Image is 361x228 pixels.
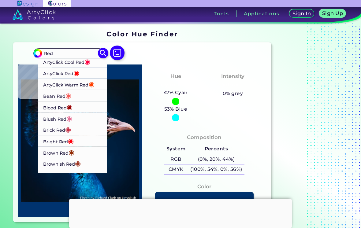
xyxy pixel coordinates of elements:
h5: 47% Cyan [161,89,190,97]
h5: (100%, 54%, 0%, 56%) [188,164,245,175]
span: ◉ [65,125,71,133]
h5: System [164,144,188,154]
h4: Composition [187,133,221,142]
p: Brown Red [43,146,74,158]
span: ◉ [67,171,73,178]
h3: Tools [214,11,229,16]
h3: Cyan-Blue [158,81,193,89]
p: Bright Red [43,135,74,146]
a: Sign In [289,9,314,18]
p: ArtyClick Warm Red [43,79,95,90]
img: ArtyClick Design logo [17,1,38,6]
h4: Intensity [221,72,244,81]
span: ◉ [65,91,71,99]
p: ArtyClick Red [43,67,79,79]
h5: CMYK [164,164,188,175]
h5: 0% grey [223,90,243,97]
iframe: Advertisement [69,199,292,226]
h1: Color Hue Finder [106,29,178,39]
span: ◉ [66,114,72,122]
p: Brick Red [43,124,71,135]
span: ◉ [67,103,73,111]
h3: Applications [244,11,280,16]
h5: RGB [164,154,188,164]
h4: Color [197,182,211,191]
h5: Sign In [292,11,311,16]
h3: Vibrant [220,81,246,89]
a: Sign Up [319,9,346,18]
p: Brownish Red [43,158,81,169]
img: img_pavlin.jpg [21,68,139,214]
img: icon picture [110,46,125,60]
span: ◉ [73,69,79,77]
p: ArtyClick Cool Red [43,56,91,67]
p: Blood Red [43,101,73,112]
span: ◉ [89,80,95,88]
span: ◉ [75,159,81,167]
span: ◉ [68,137,74,145]
p: Blush Red [43,112,72,124]
img: logo_artyclick_colors_white.svg [13,9,56,20]
p: Bean Red [43,90,71,101]
span: ◉ [69,148,74,156]
h5: Sign Up [322,11,343,16]
h5: Percents [188,144,245,154]
img: icon search [98,48,109,59]
h5: 53% Blue [162,105,190,113]
p: Burnt Red [43,169,73,180]
h4: Hue [170,72,181,81]
h5: (0%, 20%, 44%) [188,154,245,164]
input: type color.. [42,49,99,57]
span: ◉ [85,57,91,65]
